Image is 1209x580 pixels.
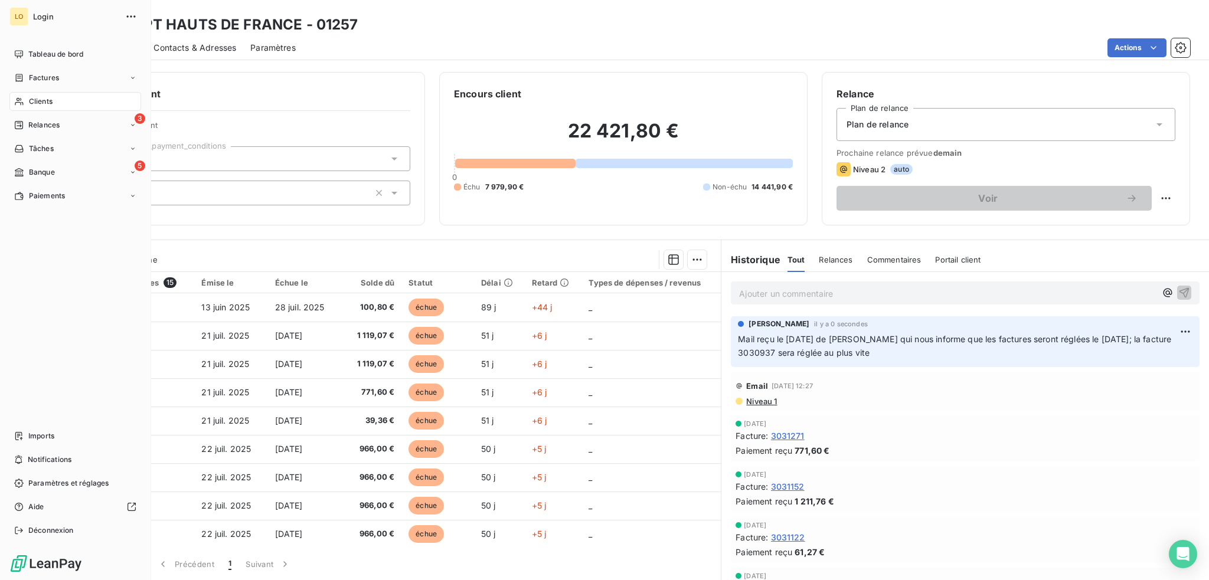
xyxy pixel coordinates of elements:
[589,330,592,340] span: _
[275,444,303,454] span: [DATE]
[275,359,303,369] span: [DATE]
[481,500,496,510] span: 50 j
[409,468,444,486] span: échue
[345,415,395,427] span: 39,36 €
[532,529,547,539] span: +5 j
[28,478,109,489] span: Paramètres et réglages
[454,87,521,101] h6: Encours client
[409,278,467,287] div: Statut
[409,412,444,430] span: échue
[221,552,238,576] button: 1
[201,387,249,397] span: 21 juil. 2025
[589,500,592,510] span: _
[29,73,59,83] span: Factures
[345,278,395,287] div: Solde dû
[532,472,547,482] span: +5 j
[736,444,792,457] span: Paiement reçu
[135,160,145,171] span: 5
[481,472,496,482] span: 50 j
[814,320,868,327] span: il y a 0 secondes
[28,431,54,441] span: Imports
[238,552,298,576] button: Suivant
[345,500,395,512] span: 966,00 €
[771,480,805,493] span: 3031152
[853,165,885,174] span: Niveau 2
[749,319,809,329] span: [PERSON_NAME]
[744,522,766,529] span: [DATE]
[275,387,303,397] span: [DATE]
[28,49,83,60] span: Tableau de bord
[29,96,53,107] span: Clients
[532,415,547,425] span: +6 j
[409,525,444,543] span: échue
[9,497,141,516] a: Aide
[28,502,44,512] span: Aide
[532,330,547,340] span: +6 j
[738,334,1174,358] span: Mail reçu le [DATE] de [PERSON_NAME] qui nous informe que les factures seront réglées le [DATE]; ...
[201,330,249,340] span: 21 juil. 2025
[150,552,221,576] button: Précédent
[589,472,592,482] span: _
[345,528,395,540] span: 966,00 €
[589,444,592,454] span: _
[9,554,83,573] img: Logo LeanPay
[95,120,410,137] span: Propriétés Client
[771,430,805,442] span: 3031271
[589,529,592,539] span: _
[933,148,962,158] span: demain
[589,302,592,312] span: _
[409,355,444,373] span: échue
[201,302,250,312] span: 13 juin 2025
[772,382,813,389] span: [DATE] 12:27
[201,415,249,425] span: 21 juil. 2025
[736,480,768,493] span: Facture :
[275,529,303,539] span: [DATE]
[589,278,714,287] div: Types de dépenses / revenus
[744,471,766,478] span: [DATE]
[409,497,444,515] span: échue
[736,495,792,507] span: Paiement reçu
[153,42,236,54] span: Contacts & Adresses
[201,359,249,369] span: 21 juil. 2025
[345,358,395,370] span: 1 119,07 €
[71,87,410,101] h6: Informations client
[135,113,145,124] span: 3
[589,415,592,425] span: _
[409,299,444,316] span: échue
[9,7,28,26] div: LO
[275,500,303,510] span: [DATE]
[164,277,177,288] span: 15
[745,397,777,406] span: Niveau 1
[29,191,65,201] span: Paiements
[736,531,768,543] span: Facture :
[867,255,922,264] span: Commentaires
[736,546,792,558] span: Paiement reçu
[345,330,395,342] span: 1 119,07 €
[795,495,834,507] span: 1 211,76 €
[409,327,444,345] span: échue
[751,182,793,192] span: 14 441,90 €
[481,387,494,397] span: 51 j
[744,420,766,427] span: [DATE]
[29,143,54,154] span: Tâches
[481,359,494,369] span: 51 j
[275,472,303,482] span: [DATE]
[28,525,74,536] span: Déconnexion
[454,119,793,155] h2: 22 421,80 €
[201,529,251,539] span: 22 juil. 2025
[851,194,1126,203] span: Voir
[795,444,829,457] span: 771,60 €
[409,440,444,458] span: échue
[819,255,852,264] span: Relances
[837,186,1152,211] button: Voir
[532,500,547,510] span: +5 j
[345,302,395,313] span: 100,80 €
[452,172,457,182] span: 0
[201,278,260,287] div: Émise le
[481,302,496,312] span: 89 j
[275,278,331,287] div: Échue le
[345,443,395,455] span: 966,00 €
[28,454,71,465] span: Notifications
[275,415,303,425] span: [DATE]
[345,386,395,398] span: 771,60 €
